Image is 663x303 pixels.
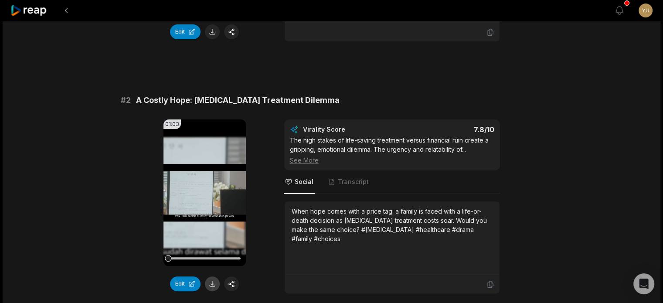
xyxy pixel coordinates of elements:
div: When hope comes with a price tag: a family is faced with a life-or-death decision as [MEDICAL_DAT... [292,207,493,243]
div: Open Intercom Messenger [633,273,654,294]
nav: Tabs [284,170,500,194]
div: See More [290,156,494,165]
div: Virality Score [303,125,397,134]
span: Social [295,177,313,186]
span: Transcript [338,177,369,186]
div: The high stakes of life-saving treatment versus financial ruin create a gripping, emotional dilem... [290,136,494,165]
button: Edit [170,24,201,39]
button: Edit [170,276,201,291]
video: Your browser does not support mp4 format. [163,119,246,266]
span: A Costly Hope: [MEDICAL_DATA] Treatment Dilemma [136,94,340,106]
span: # 2 [121,94,131,106]
div: 7.8 /10 [401,125,494,134]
